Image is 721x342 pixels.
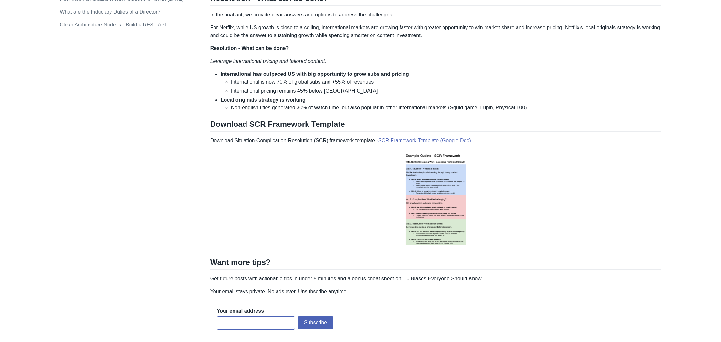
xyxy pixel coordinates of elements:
[210,45,289,51] strong: Resolution - What can be done?
[217,307,264,315] label: Your email address
[210,119,661,132] h2: Download SCR Framework Template
[231,104,661,112] li: Non-english titles generated 30% of watch time, but also popular in other international markets (...
[210,11,661,19] p: In the final act, we provide clear answers and options to address the challenges.
[60,9,160,15] a: What are the Fiduciary Duties of a Director?
[60,22,166,27] a: Clean Architecture Node.js - Build a REST API
[210,24,661,39] p: For Netflix, while US growth is close to a ceiling, international markets are growing faster with...
[210,288,661,296] p: Your email stays private. No ads ever. Unsubscribe anytime.
[221,97,306,103] strong: Local originals strategy is working
[210,257,661,270] h2: Want more tips?
[210,58,326,64] em: Leverage international pricing and tailored content.
[378,138,471,143] a: SCR Framework Template (Google Doc)
[221,71,409,77] strong: International has outpaced US with big opportunity to grow subs and pricing
[210,275,661,283] p: Get future posts with actionable tips in under 5 minutes and a bonus cheat sheet on '10 Biases Ev...
[210,137,661,145] p: Download Situation-Complication-Resolution (SCR) framework template - .
[394,150,477,250] img: example scr template
[231,78,661,86] li: International is now 70% of global subs and +55% of revenues
[298,316,333,329] button: Subscribe
[231,87,661,95] li: International pricing remains 45% below [GEOGRAPHIC_DATA]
